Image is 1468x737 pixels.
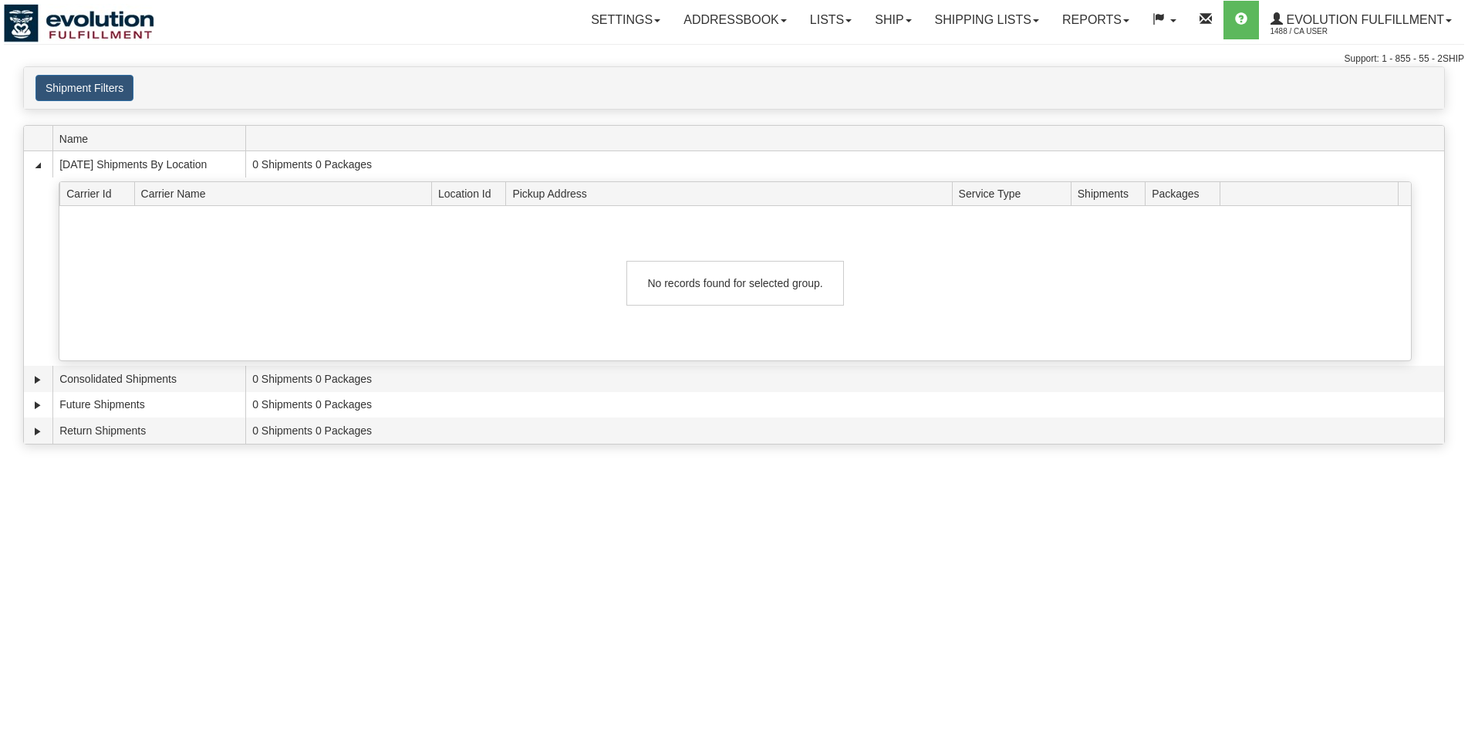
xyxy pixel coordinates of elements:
[245,392,1444,418] td: 0 Shipments 0 Packages
[1078,181,1146,205] span: Shipments
[626,261,844,306] div: No records found for selected group.
[672,1,798,39] a: Addressbook
[52,392,245,418] td: Future Shipments
[798,1,863,39] a: Lists
[1271,24,1386,39] span: 1488 / CA User
[30,372,46,387] a: Expand
[52,366,245,392] td: Consolidated Shipments
[1051,1,1141,39] a: Reports
[4,4,154,42] img: logo1488.jpg
[1259,1,1463,39] a: Evolution Fulfillment 1488 / CA User
[66,181,134,205] span: Carrier Id
[30,424,46,439] a: Expand
[1433,289,1466,447] iframe: chat widget
[512,181,952,205] span: Pickup Address
[30,397,46,413] a: Expand
[1283,13,1444,26] span: Evolution Fulfillment
[52,418,245,444] td: Return Shipments
[579,1,672,39] a: Settings
[141,181,432,205] span: Carrier Name
[438,181,506,205] span: Location Id
[35,75,133,101] button: Shipment Filters
[863,1,923,39] a: Ship
[245,418,1444,444] td: 0 Shipments 0 Packages
[923,1,1051,39] a: Shipping lists
[959,181,1071,205] span: Service Type
[4,52,1464,66] div: Support: 1 - 855 - 55 - 2SHIP
[52,151,245,177] td: [DATE] Shipments By Location
[245,151,1444,177] td: 0 Shipments 0 Packages
[245,366,1444,392] td: 0 Shipments 0 Packages
[1152,181,1220,205] span: Packages
[59,127,245,150] span: Name
[30,157,46,173] a: Collapse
